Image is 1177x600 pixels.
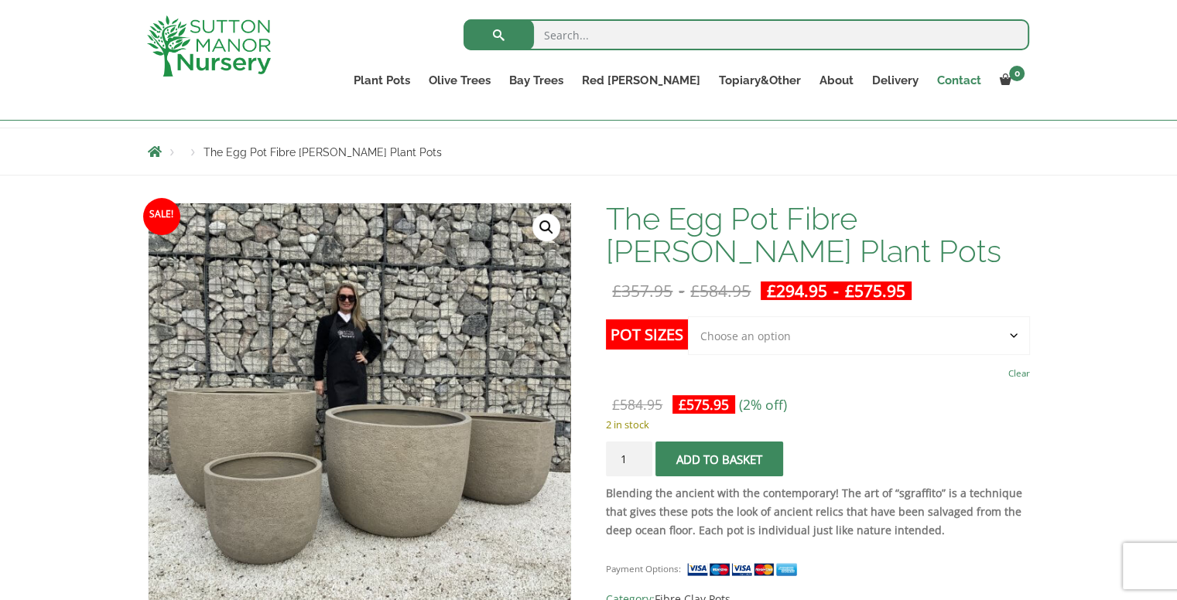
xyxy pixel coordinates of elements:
[862,70,927,91] a: Delivery
[532,213,560,241] a: View full-screen image gallery
[606,441,652,476] input: Product quantity
[606,281,757,300] del: -
[845,280,854,302] span: £
[927,70,990,91] a: Contact
[739,395,787,414] span: (2% off)
[606,563,681,574] small: Payment Options:
[686,561,802,578] img: payment supported
[148,145,1030,158] nav: Breadcrumbs
[606,486,1022,537] strong: Blending the ancient with the contemporary! The art of “sgraffito” is a technique that gives thes...
[990,70,1029,91] a: 0
[679,395,686,414] span: £
[147,15,271,77] img: logo
[204,146,442,159] span: The Egg Pot Fibre [PERSON_NAME] Plant Pots
[500,70,573,91] a: Bay Trees
[767,280,827,302] bdi: 294.95
[344,70,419,91] a: Plant Pots
[845,280,905,302] bdi: 575.95
[679,395,729,414] bdi: 575.95
[606,415,1029,434] p: 2 in stock
[612,280,621,302] span: £
[464,19,1029,50] input: Search...
[761,281,912,300] ins: -
[809,70,862,91] a: About
[690,280,700,302] span: £
[1009,66,1025,81] span: 0
[143,198,180,235] span: Sale!
[767,280,776,302] span: £
[612,395,620,414] span: £
[690,280,751,302] bdi: 584.95
[419,70,500,91] a: Olive Trees
[606,319,688,349] label: Pot Sizes
[612,280,672,302] bdi: 357.95
[655,441,783,476] button: Add to basket
[573,70,709,91] a: Red [PERSON_NAME]
[1008,363,1030,384] a: Clear options
[606,203,1029,268] h1: The Egg Pot Fibre [PERSON_NAME] Plant Pots
[612,395,662,414] bdi: 584.95
[709,70,809,91] a: Topiary&Other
